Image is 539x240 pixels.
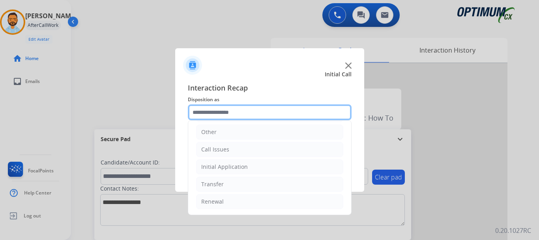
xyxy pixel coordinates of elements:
[201,198,224,206] div: Renewal
[201,146,229,153] div: Call Issues
[183,56,202,75] img: contactIcon
[495,226,531,235] p: 0.20.1027RC
[188,82,352,95] span: Interaction Recap
[188,95,352,104] span: Disposition as
[325,70,352,78] span: Initial Call
[201,180,224,188] div: Transfer
[201,163,248,171] div: Initial Application
[201,128,217,136] div: Other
